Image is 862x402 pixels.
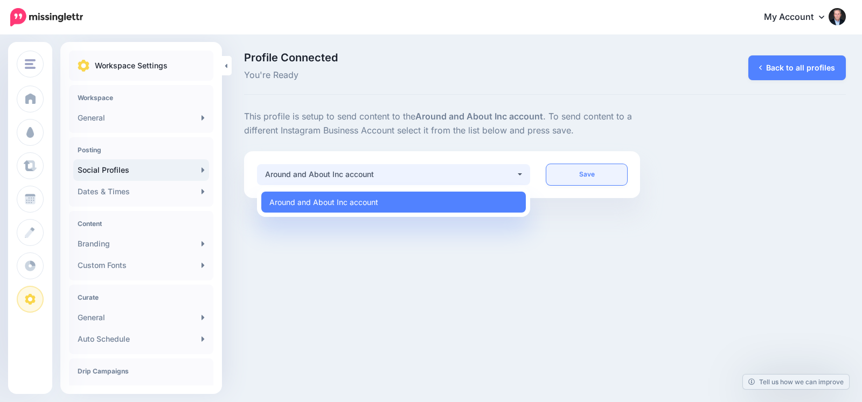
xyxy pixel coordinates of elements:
[73,159,209,181] a: Social Profiles
[257,164,530,185] button: Around and About Inc account
[78,60,89,72] img: settings.png
[73,328,209,350] a: Auto Schedule
[743,375,849,389] a: Tell us how we can improve
[73,107,209,129] a: General
[73,181,209,202] a: Dates & Times
[748,55,846,80] a: Back to all profiles
[78,293,205,301] h4: Curate
[265,168,516,181] div: Around and About Inc account
[73,380,209,402] a: General
[25,59,36,69] img: menu.png
[546,164,627,185] a: Save
[95,59,168,72] p: Workspace Settings
[244,68,640,82] span: You're Ready
[73,255,209,276] a: Custom Fonts
[244,52,640,63] span: Profile Connected
[73,233,209,255] a: Branding
[73,307,209,328] a: General
[269,195,378,208] span: Around and About Inc account
[78,146,205,154] h4: Posting
[753,4,846,31] a: My Account
[78,220,205,228] h4: Content
[78,367,205,375] h4: Drip Campaigns
[415,111,543,122] b: Around and About Inc account
[10,8,83,26] img: Missinglettr
[244,110,640,138] p: This profile is setup to send content to the . To send content to a different Instagram Business ...
[78,94,205,102] h4: Workspace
